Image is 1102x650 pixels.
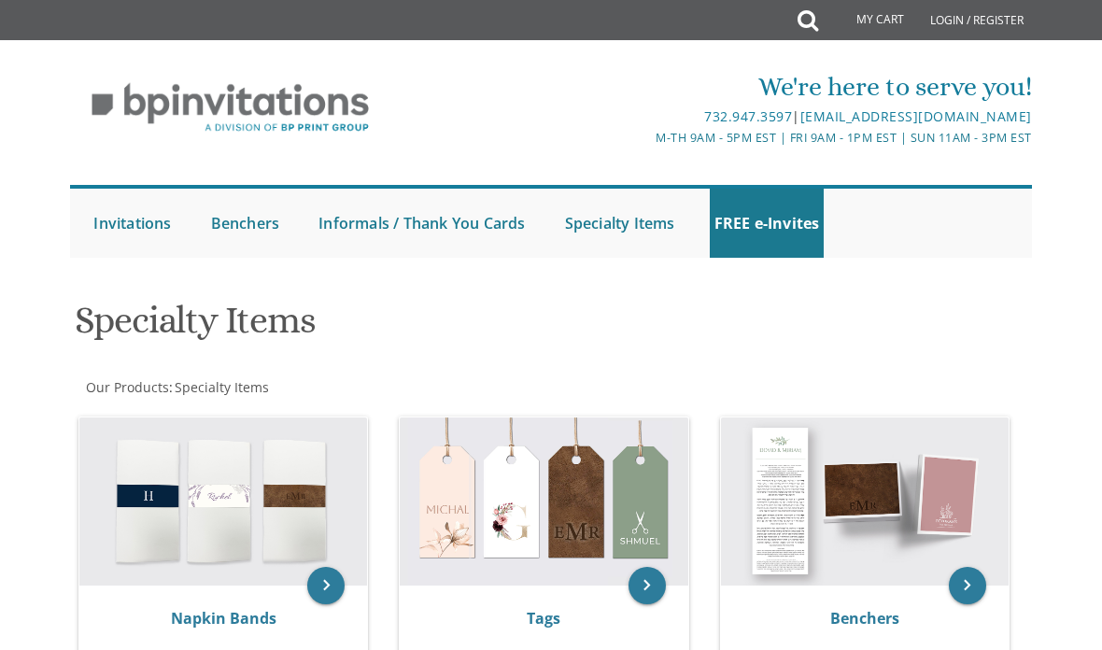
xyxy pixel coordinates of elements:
[816,2,917,39] a: My Cart
[70,69,390,147] img: BP Invitation Loft
[175,378,269,396] span: Specialty Items
[206,189,285,258] a: Benchers
[560,189,680,258] a: Specialty Items
[173,378,269,396] a: Specialty Items
[84,378,169,396] a: Our Products
[75,300,1028,355] h1: Specialty Items
[800,107,1032,125] a: [EMAIL_ADDRESS][DOMAIN_NAME]
[710,189,825,258] a: FREE e-Invites
[314,189,530,258] a: Informals / Thank You Cards
[527,608,560,629] a: Tags
[307,567,345,604] a: keyboard_arrow_right
[400,417,687,586] img: Tags
[721,417,1009,586] img: Benchers
[629,567,666,604] a: keyboard_arrow_right
[79,417,367,586] img: Napkin Bands
[704,107,792,125] a: 732.947.3597
[171,608,276,629] a: Napkin Bands
[70,378,1031,397] div: :
[830,608,899,629] a: Benchers
[949,567,986,604] a: keyboard_arrow_right
[391,68,1031,106] div: We're here to serve you!
[391,106,1031,128] div: |
[89,189,176,258] a: Invitations
[391,128,1031,148] div: M-Th 9am - 5pm EST | Fri 9am - 1pm EST | Sun 11am - 3pm EST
